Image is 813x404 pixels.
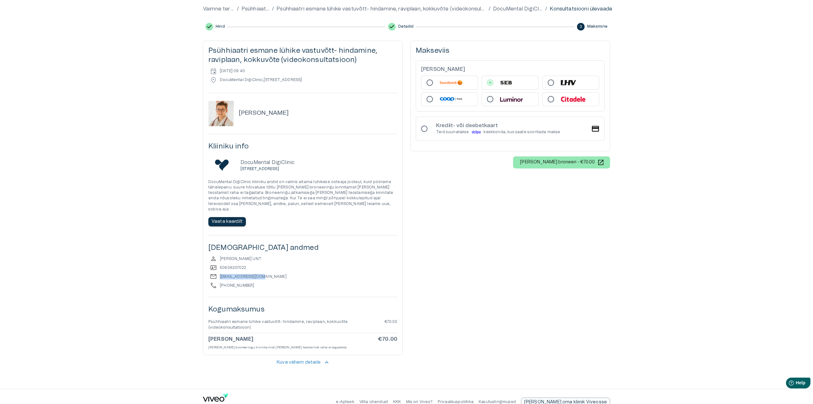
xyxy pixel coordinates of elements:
[216,24,225,29] span: Hind
[240,159,295,166] p: DocuMental DigiClinic
[276,5,486,13] a: Psühhiaatri esmane lühike vastuvõtt- hindamine, raviplaan, kokkuvõte (videokonsultatsioon)
[239,109,288,118] h6: [PERSON_NAME]
[421,66,465,73] h6: [PERSON_NAME]
[323,359,330,366] span: keyboard_arrow_up
[208,101,234,126] img: doctor
[550,5,612,13] p: Konsultatsiooni ülevaade
[240,166,295,172] p: [STREET_ADDRESS]
[493,5,543,13] a: DocuMental DigiClinic
[220,256,261,262] p: [PERSON_NAME] UNT
[436,129,469,135] p: Teid suunatakse
[208,345,397,350] p: [PERSON_NAME] broneeringu kinnitamist [PERSON_NAME] teostamist raha ei tagastata.
[203,356,403,368] button: Kuva vähem detailekeyboard_arrow_up
[215,159,229,172] img: DocuMental DigiClinic logo
[483,129,560,135] p: keskkonda, kus saate sooritada makse
[220,77,302,83] p: DocuMental DigiClinic , [STREET_ADDRESS]
[500,97,523,102] img: luminor_ob_ee payment method
[208,336,253,343] h6: [PERSON_NAME]
[208,46,397,65] h5: Psühhiaatri esmane lühike vastuvõtt- hindamine, raviplaan, kokkuvõte (videokonsultatsioon)
[587,24,608,29] span: Maksmine
[580,25,582,29] text: 3
[208,217,246,226] button: Vaata kaardilt
[470,129,483,135] img: stripe payment method
[438,400,474,404] a: Privaatsuspoliitika
[208,243,397,252] h5: [DEMOGRAPHIC_DATA] andmed
[220,283,254,288] p: [PHONE_NUMBER]
[520,159,595,166] p: [PERSON_NAME] broneeri - €70.00
[220,265,246,270] p: 50606207022
[385,319,397,330] p: €70.00
[440,97,462,101] img: coop_ob_ee payment method
[416,46,605,55] h5: Makseviis
[220,68,245,74] p: [DATE] 09:40
[763,375,813,393] iframe: Help widget launcher
[210,76,217,84] span: location_on
[545,5,547,13] p: /
[272,5,274,13] p: /
[513,156,610,168] button: [PERSON_NAME] broneeri - €70.00
[208,319,385,330] p: Psühhiaatri esmane lühike vastuvõtt- hindamine, raviplaan, kokkuvõte (videokonsultatsioon)
[210,273,217,280] span: mail
[208,180,393,211] span: DocuMental DigiClinic kliiniku arstid on valmis aitama lühikese ooteaja jooksul, kuid pöörame täh...
[208,142,397,151] h5: Kliiniku info
[398,24,413,29] span: Detailid
[220,274,287,279] p: [EMAIL_ADDRESS][DOMAIN_NAME]
[210,255,217,263] span: person
[561,97,586,102] img: citadele_ob_ee payment method
[210,67,217,75] span: event
[393,400,401,404] a: KKK
[479,400,516,404] a: Kasutustingimused
[203,5,234,13] a: Vaimne tervis
[436,122,560,129] h6: Krediit- või deebetkaart
[561,80,576,85] img: lhv_ob_ee payment method
[210,282,217,289] span: call
[241,5,269,13] a: Psühhiaatria
[489,5,490,13] p: /
[378,336,397,343] h6: €70.00
[336,400,354,404] a: e-Apteek
[203,394,228,404] a: Navigate to home page
[237,5,239,13] p: /
[500,80,512,85] img: seb_ob_ee payment method
[210,264,217,271] span: id_card
[277,359,321,366] p: Kuva vähem detaile
[208,305,397,314] h5: Kogumaksumus
[440,80,462,85] img: swed_ob_ee payment method
[212,218,243,225] p: Vaata kaardilt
